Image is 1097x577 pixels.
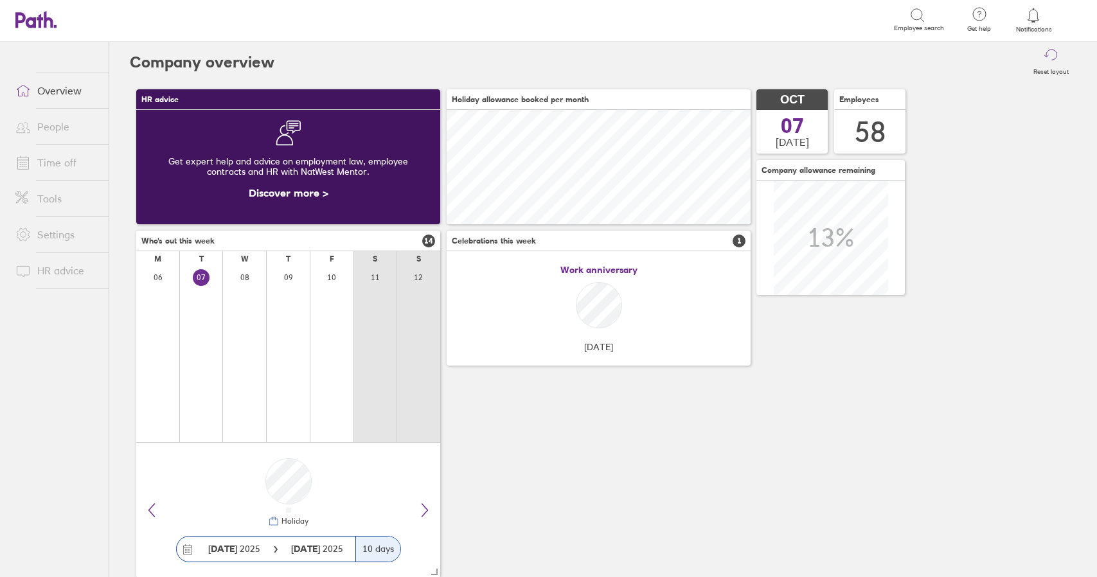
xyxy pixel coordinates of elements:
div: W [241,254,249,263]
button: Reset layout [1026,42,1076,83]
div: 10 days [355,537,400,562]
a: Notifications [1013,6,1055,33]
span: 1 [733,235,745,247]
div: T [286,254,290,263]
span: OCT [780,93,805,107]
span: Employees [839,95,879,104]
a: Discover more > [249,186,328,199]
a: People [5,114,109,139]
span: 14 [422,235,435,247]
strong: [DATE] [291,543,323,555]
span: [DATE] [776,136,809,148]
div: Holiday [279,517,308,526]
span: Holiday allowance booked per month [452,95,589,104]
div: M [154,254,161,263]
div: 58 [855,116,886,148]
span: Get help [958,25,1000,33]
span: Who's out this week [141,236,215,245]
label: Reset layout [1026,64,1076,76]
span: 07 [781,116,804,136]
span: 2025 [208,544,260,554]
div: F [330,254,334,263]
span: Notifications [1013,26,1055,33]
div: S [373,254,377,263]
span: Celebrations this week [452,236,536,245]
div: Search [144,13,177,25]
a: Settings [5,222,109,247]
h2: Company overview [130,42,274,83]
span: Employee search [894,24,944,32]
a: Overview [5,78,109,103]
div: Get expert help and advice on employment law, employee contracts and HR with NatWest Mentor. [147,146,430,187]
div: S [416,254,421,263]
strong: [DATE] [208,543,237,555]
a: Time off [5,150,109,175]
span: [DATE] [584,342,613,352]
a: HR advice [5,258,109,283]
span: 2025 [291,544,343,554]
span: HR advice [141,95,179,104]
a: Tools [5,186,109,211]
div: T [199,254,204,263]
span: Work anniversary [560,265,638,275]
span: Company allowance remaining [762,166,875,175]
